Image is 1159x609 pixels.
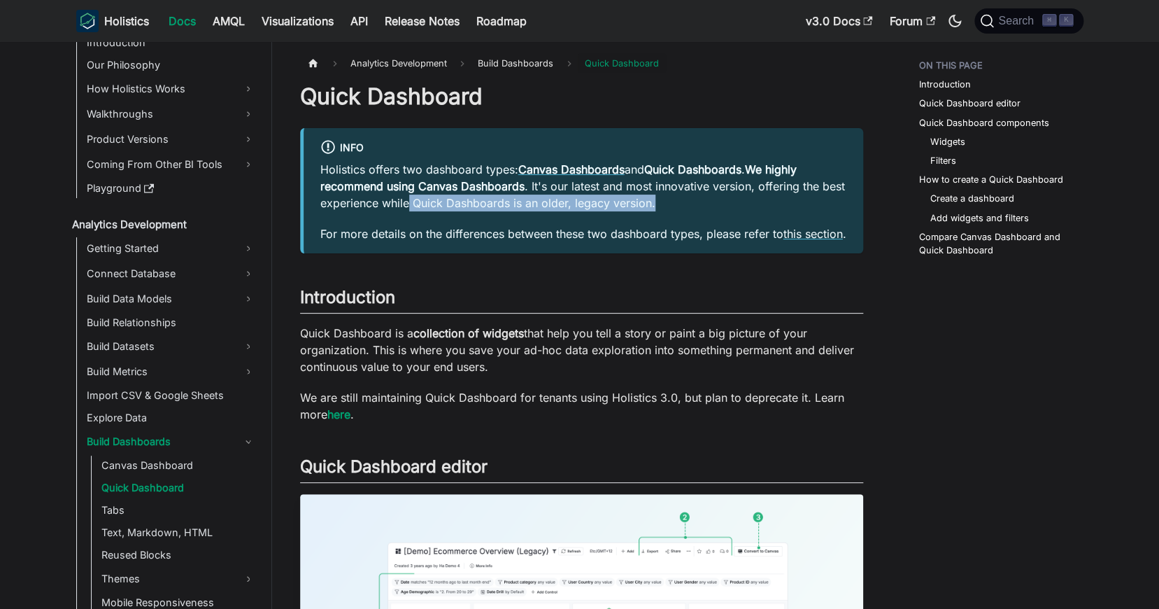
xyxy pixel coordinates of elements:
[342,10,376,32] a: API
[343,53,454,73] span: Analytics Development
[919,97,1021,110] a: Quick Dashboard editor
[919,173,1063,186] a: How to create a Quick Dashboard
[97,456,259,475] a: Canvas Dashboard
[160,10,204,32] a: Docs
[68,215,259,234] a: Analytics Development
[1059,14,1073,27] kbd: K
[76,10,99,32] img: Holistics
[919,78,971,91] a: Introduction
[300,83,863,111] h1: Quick Dashboard
[97,500,259,520] a: Tabs
[413,326,524,340] strong: collection of widgets
[76,10,149,32] a: HolisticsHolistics
[97,478,259,498] a: Quick Dashboard
[994,15,1042,27] span: Search
[320,162,797,193] strong: We highly recommend using Canvas Dashboards
[578,53,666,73] span: Quick Dashboard
[320,225,846,242] p: For more details on the differences between these two dashboard types, please refer to .
[83,103,259,125] a: Walkthroughs
[376,10,468,32] a: Release Notes
[83,408,259,428] a: Explore Data
[83,335,259,358] a: Build Datasets
[471,53,560,73] span: Build Dashboards
[518,162,625,176] a: Canvas Dashboards
[83,78,259,100] a: How Holistics Works
[83,178,259,198] a: Playground
[300,325,863,375] p: Quick Dashboard is a that help you tell a story or paint a big picture of your organization. This...
[300,53,863,73] nav: Breadcrumbs
[83,262,259,285] a: Connect Database
[644,162,741,176] strong: Quick Dashboards
[83,360,259,383] a: Build Metrics
[300,389,863,423] p: We are still maintaining Quick Dashboard for tenants using Holistics 3.0, but plan to deprecate i...
[253,10,342,32] a: Visualizations
[300,456,863,483] h2: Quick Dashboard editor
[919,116,1049,129] a: Quick Dashboard components
[327,407,350,421] a: here
[204,10,253,32] a: AMQL
[104,13,149,29] b: Holistics
[83,128,259,150] a: Product Versions
[797,10,881,32] a: v3.0 Docs
[83,55,259,75] a: Our Philosophy
[930,192,1014,205] a: Create a dashboard
[83,33,259,52] a: Introduction
[930,211,1029,225] a: Add widgets and filters
[930,135,965,148] a: Widgets
[300,287,863,314] h2: Introduction
[83,313,259,332] a: Build Relationships
[97,523,259,542] a: Text, Markdown, HTML
[83,430,259,453] a: Build Dashboards
[944,10,966,32] button: Switch between dark and light mode (currently dark mode)
[881,10,944,32] a: Forum
[300,53,327,73] a: Home page
[320,139,846,157] div: info
[468,10,535,32] a: Roadmap
[97,545,259,565] a: Reused Blocks
[974,8,1083,34] button: Search (Command+K)
[83,153,259,176] a: Coming From Other BI Tools
[83,288,259,310] a: Build Data Models
[783,227,843,241] a: this section
[930,154,956,167] a: Filters
[83,386,259,405] a: Import CSV & Google Sheets
[83,237,259,260] a: Getting Started
[62,42,272,609] nav: Docs sidebar
[919,230,1075,257] a: Compare Canvas Dashboard and Quick Dashboard
[97,568,259,590] a: Themes
[320,161,846,211] p: Holistics offers two dashboard types: and . . It's our latest and most innovative version, offeri...
[1042,14,1056,27] kbd: ⌘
